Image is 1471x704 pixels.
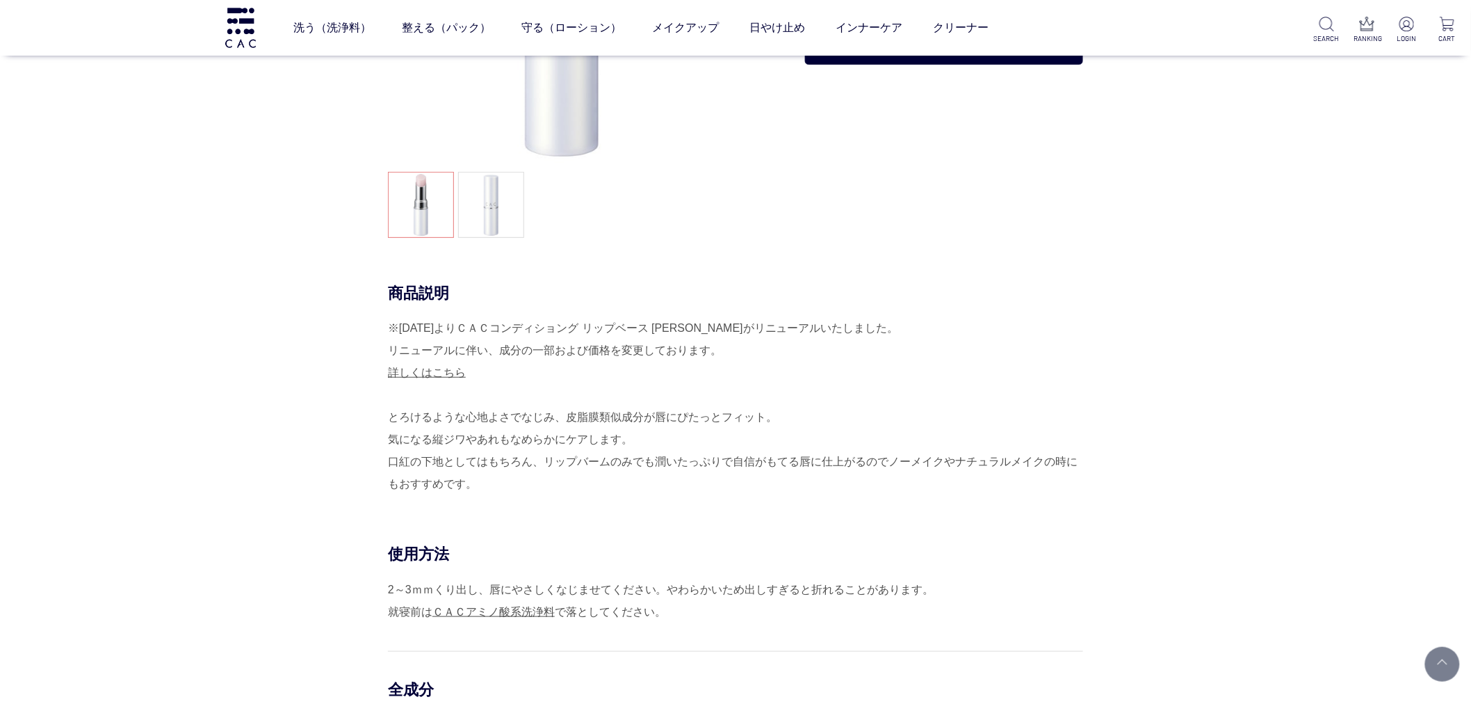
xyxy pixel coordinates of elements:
[1314,17,1340,44] a: SEARCH
[652,8,719,47] a: メイクアップ
[223,8,258,47] img: logo
[1314,33,1340,44] p: SEARCH
[388,367,466,378] a: 詳しくはこちら
[1354,33,1380,44] p: RANKING
[933,8,989,47] a: クリーナー
[388,283,1083,303] div: 商品説明
[161,83,224,93] div: キーワード流入
[521,8,621,47] a: 守る（ローション）
[22,22,33,33] img: logo_orange.svg
[146,82,157,93] img: tab_keywords_by_traffic_grey.svg
[39,22,68,33] div: v 4.0.25
[22,36,33,49] img: website_grey.svg
[1394,33,1420,44] p: LOGIN
[1434,33,1460,44] p: CART
[293,8,371,47] a: 洗う（洗浄料）
[1394,17,1420,44] a: LOGIN
[388,680,1083,700] div: 全成分
[388,317,1083,495] div: ※[DATE]よりＣＡＣコンディショング リップベース [PERSON_NAME]がリニューアルいたしました。 リニューアルに伴い、成分の一部および価格を変更しております。 とろけるような心地よ...
[47,82,58,93] img: tab_domain_overview_orange.svg
[36,36,161,49] div: ドメイン: [DOMAIN_NAME]
[1434,17,1460,44] a: CART
[836,8,902,47] a: インナーケア
[749,8,805,47] a: 日やけ止め
[388,579,1083,623] div: 2～3ｍｍくり出し、唇にやさしくなじませてください。やわらかいため出しすぎると折れることがあります。 就寝前は で落としてください。
[388,544,1083,564] div: 使用方法
[432,606,555,618] a: ＣＡＣアミノ酸系洗浄料
[1354,17,1380,44] a: RANKING
[63,83,116,93] div: ドメイン概要
[402,8,491,47] a: 整える（パック）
